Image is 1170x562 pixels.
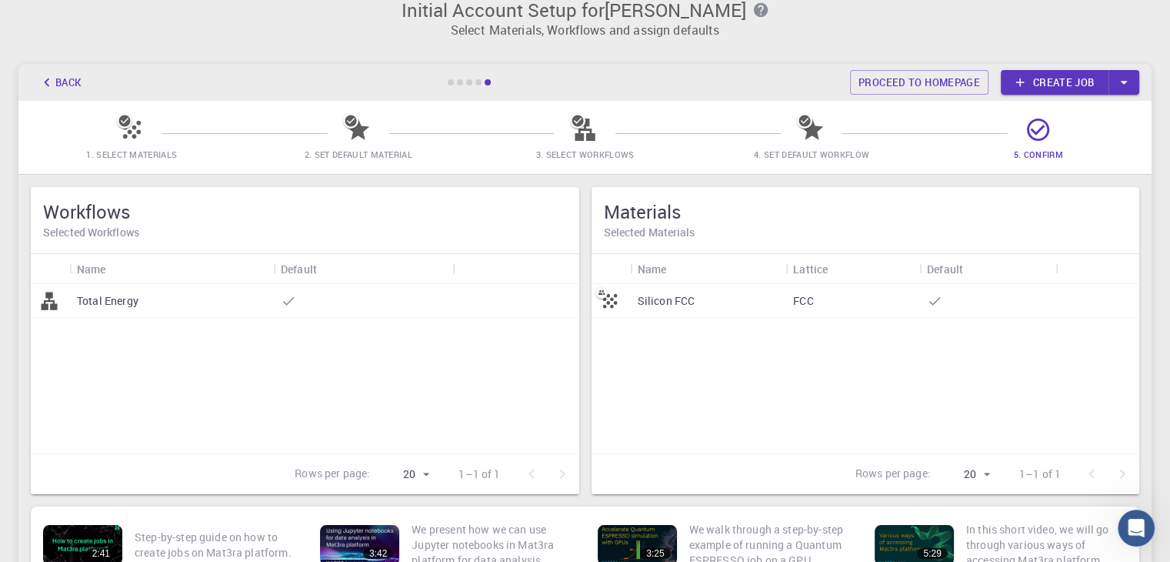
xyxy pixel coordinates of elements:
[927,254,963,284] div: Default
[363,548,393,559] div: 3:42
[1019,467,1061,482] p: 1–1 of 1
[135,530,295,560] p: Step-by-step guide on how to create jobs on Mat3ra platform.
[1118,510,1155,547] iframe: Intercom live chat
[281,254,317,284] div: Default
[963,256,988,281] button: Sort
[86,548,116,559] div: 2:41
[31,254,69,284] div: Icon
[31,11,85,25] span: Soporte
[106,256,131,281] button: Sort
[630,254,786,284] div: Name
[640,548,670,559] div: 3:25
[638,293,695,309] p: Silicon FCC
[785,254,919,284] div: Lattice
[793,254,828,284] div: Lattice
[305,149,412,160] span: 2. Set Default Material
[77,254,106,284] div: Name
[592,254,630,284] div: Icon
[917,548,947,559] div: 5:29
[535,149,634,160] span: 3. Select Workflows
[604,224,1128,241] h6: Selected Materials
[754,149,869,160] span: 4. Set Default Workflow
[77,293,138,309] p: Total Energy
[69,254,273,284] div: Name
[43,199,567,224] h5: Workflows
[458,467,500,482] p: 1–1 of 1
[855,466,931,483] p: Rows per page:
[1014,149,1063,160] span: 5. Confirm
[666,256,691,281] button: Sort
[31,70,89,95] button: Back
[295,466,370,483] p: Rows per page:
[86,149,177,160] span: 1. Select Materials
[919,254,1055,284] div: Default
[793,293,813,309] p: FCC
[317,256,342,281] button: Sort
[937,463,995,486] div: 20
[273,254,452,284] div: Default
[828,256,852,281] button: Sort
[28,21,1142,39] p: Select Materials, Workflows and assign defaults
[638,254,667,284] div: Name
[376,463,434,486] div: 20
[1001,70,1108,95] a: Create job
[43,224,567,241] h6: Selected Workflows
[604,199,1128,224] h5: Materials
[850,70,988,95] a: Proceed to homepage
